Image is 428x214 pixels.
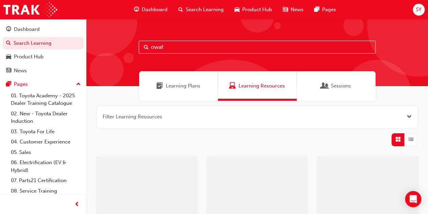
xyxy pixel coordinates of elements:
[6,81,11,87] span: pages-icon
[3,78,84,91] button: Pages
[3,51,84,63] a: Product Hub
[74,200,80,209] span: prev-icon
[139,71,218,101] a: Learning PlansLearning Plans
[6,54,11,60] span: car-icon
[229,82,236,90] span: Learning Resources
[156,82,163,90] span: Learning Plans
[309,3,341,17] a: pages-iconPages
[405,191,421,207] div: Open Intercom Messenger
[408,136,413,143] span: List
[14,53,44,61] div: Product Hub
[314,5,319,14] span: pages-icon
[8,91,84,109] a: 01. Toyota Academy - 2025 Dealer Training Catalogue
[3,37,84,50] a: Search Learning
[277,3,309,17] a: news-iconNews
[129,3,173,17] a: guage-iconDashboard
[396,136,401,143] span: Grid
[239,82,285,90] span: Learning Resources
[8,109,84,127] a: 02. New - Toyota Dealer Induction
[142,6,167,14] span: Dashboard
[297,71,376,101] a: SessionsSessions
[14,80,28,88] div: Pages
[218,71,297,101] a: Learning ResourcesLearning Resources
[8,175,84,186] a: 07. Parts21 Certification
[8,127,84,137] a: 03. Toyota For Life
[8,186,84,196] a: 08. Service Training
[416,6,422,14] span: SY
[6,26,11,33] span: guage-icon
[186,6,224,14] span: Search Learning
[3,22,84,78] button: DashboardSearch LearningProduct HubNews
[322,6,336,14] span: Pages
[8,147,84,158] a: 05. Sales
[178,5,183,14] span: search-icon
[144,43,149,51] span: Search
[321,82,328,90] span: Sessions
[413,4,425,16] button: SY
[3,2,57,17] img: Trak
[134,5,139,14] span: guage-icon
[76,80,81,89] span: up-icon
[242,6,272,14] span: Product Hub
[283,5,288,14] span: news-icon
[166,82,200,90] span: Learning Plans
[14,67,27,75] div: News
[8,137,84,147] a: 04. Customer Experience
[3,23,84,36] a: Dashboard
[234,5,240,14] span: car-icon
[173,3,229,17] a: search-iconSearch Learning
[8,157,84,175] a: 06. Electrification (EV & Hybrid)
[291,6,303,14] span: News
[6,40,11,46] span: search-icon
[407,113,412,121] button: Open the filter
[14,25,40,33] div: Dashboard
[139,41,376,54] input: Search...
[331,82,351,90] span: Sessions
[3,64,84,77] a: News
[6,68,11,74] span: news-icon
[229,3,277,17] a: car-iconProduct Hub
